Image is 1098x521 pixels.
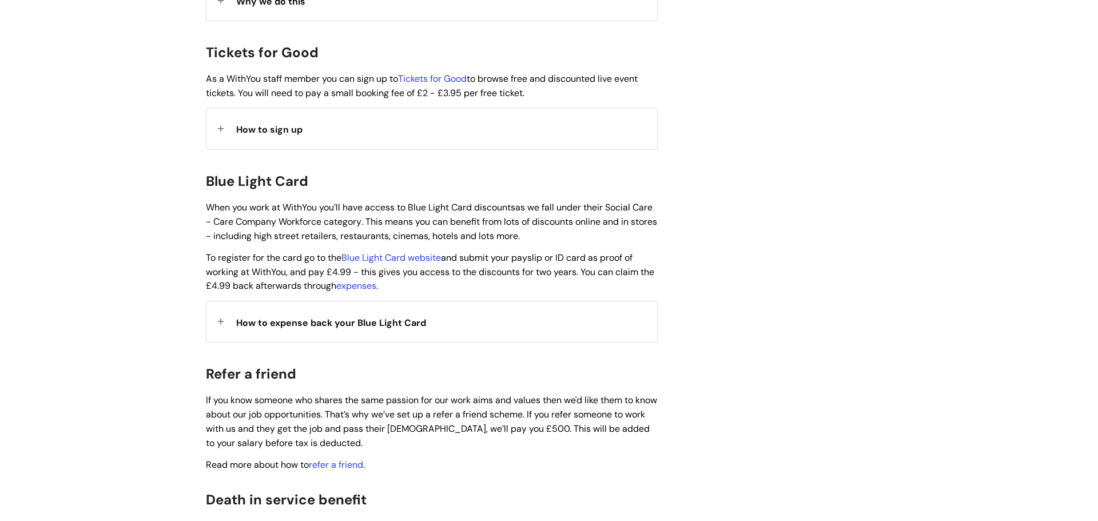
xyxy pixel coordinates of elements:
span: Blue Light Card [206,172,308,190]
span: How to expense back your Blue Light Card [236,317,426,329]
span: Tickets for Good [206,43,319,61]
a: refer a friend [309,459,363,471]
span: Read more about how to . [206,459,365,471]
span: If you know someone who shares the same passion for our work aims and values then we'd like them ... [206,394,657,448]
span: When you work at WithYou you’ll have access to Blue Light Card discounts . This means you can ben... [206,201,657,242]
span: Refer a friend [206,365,296,383]
a: Tickets for Good [398,73,467,85]
a: expenses [336,280,376,292]
span: as we fall under their Social Care - Care Company Workforce category [206,201,653,228]
span: How to sign up [236,124,303,136]
span: As a WithYou staff member you can sign up to to browse free and discounted live event tickets. Yo... [206,73,638,99]
span: To register for the card go to the and submit your payslip or ID card as proof of working at With... [206,252,654,292]
a: Blue Light Card website [341,252,441,264]
span: Death in service benefit [206,491,367,508]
